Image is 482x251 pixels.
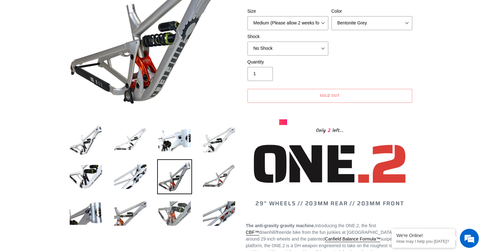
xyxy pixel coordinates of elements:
div: Only left... [279,125,381,135]
span: 29" WHEELS // 203MM REAR // 203MM FRONT [255,199,404,208]
img: Load image into Gallery viewer, ONE.2 DH - Frameset [68,196,103,231]
p: How may I help you today? [396,239,450,244]
span: 2 [326,127,332,135]
img: Load image into Gallery viewer, ONE.2 DH - Frameset [157,122,192,157]
img: Load image into Gallery viewer, ONE.2 DH - Frameset [68,159,103,194]
a: CBF™ [246,230,259,235]
img: Load image into Gallery viewer, ONE.2 DH - Frameset [113,196,148,231]
div: Chat with us now [42,36,116,44]
img: Load image into Gallery viewer, ONE.2 DH - Frameset [113,122,148,157]
div: Navigation go back [7,35,16,44]
strong: The anti-gravity gravity machine. [246,223,315,228]
img: Load image into Gallery viewer, ONE.2 DH - Frameset [113,159,148,194]
div: Minimize live chat window [104,3,119,18]
img: Load image into Gallery viewer, ONE.2 DH - Frameset [157,196,192,231]
img: Load image into Gallery viewer, ONE.2 DH - Frameset [157,159,192,194]
div: We're Online! [396,233,450,238]
a: Canfield Balance Formula™ [325,236,380,242]
label: Quantity [247,59,328,65]
span: Sold out [320,92,340,98]
img: Load image into Gallery viewer, ONE.2 DH - Frameset [202,196,236,231]
label: Size [247,8,328,15]
textarea: Type your message and hit 'Enter' [3,173,121,195]
label: Color [331,8,412,15]
label: Shock [247,33,328,40]
img: Load image into Gallery viewer, ONE.2 DH - Frameset [202,159,236,194]
button: Sold out [247,89,412,103]
img: Load image into Gallery viewer, ONE.2 DH - Frameset [68,122,103,157]
img: d_696896380_company_1647369064580_696896380 [20,32,36,48]
span: We're online! [37,80,87,144]
img: Load image into Gallery viewer, ONE.2 DH - Frameset [202,122,236,157]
